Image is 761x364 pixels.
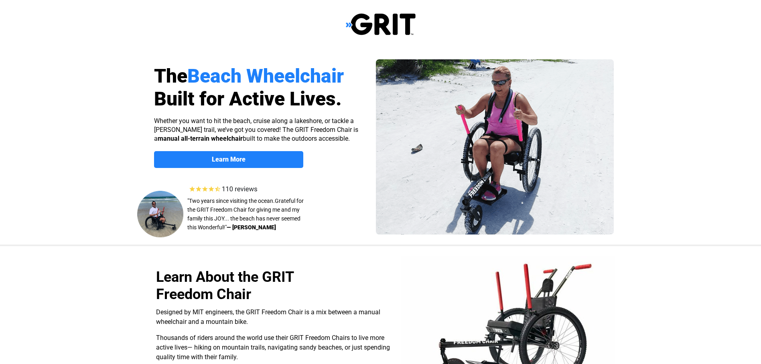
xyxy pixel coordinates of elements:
img: Beach Wheelchair in water [137,191,183,237]
span: rateful for the GRIT Freedom Chair for giving me and my family this JOY... t [187,198,304,222]
strong: Learn More [212,156,246,163]
strong: — [PERSON_NAME] [227,224,276,231]
img: Beach Wheelchair cruises over packed sand. [376,59,614,235]
span: " G he beach has never seemed this Wonderful!" [187,198,304,231]
span: Beach Wheelchair [187,65,344,87]
strong: manual all-terrain wheelchair [158,135,243,142]
span: Built for Active Lives. [154,87,342,110]
span: Whether you want to hit the beach, cruise along a lakeshore, or tackle a [PERSON_NAME] trail, we’... [154,117,358,142]
span: Learn About the GRIT Freedom Chair [156,269,294,303]
span: Thousands of riders around the world use their GRIT Freedom Chairs to live more active lives— hik... [156,334,390,361]
a: Learn More [154,151,303,168]
span: The [154,65,187,87]
span: Designed by MIT engineers, the GRIT Freedom Chair is a mix between a manual wheelchair and a moun... [156,308,380,326]
span: Two years since visiting the ocean. [189,198,275,204]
